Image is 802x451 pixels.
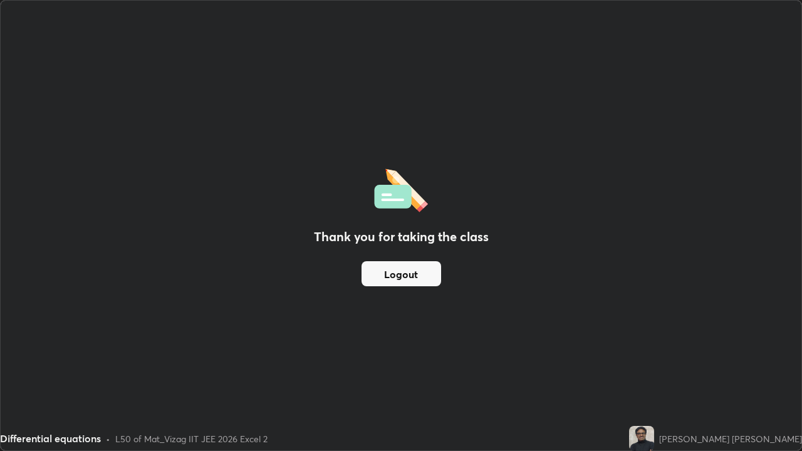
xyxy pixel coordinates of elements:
[115,432,268,445] div: L50 of Mat_Vizag IIT JEE 2026 Excel 2
[106,432,110,445] div: •
[362,261,441,286] button: Logout
[374,165,428,212] img: offlineFeedback.1438e8b3.svg
[314,227,489,246] h2: Thank you for taking the class
[629,426,654,451] img: cc4f2f66695a4fef97feaee5d3d37d29.jpg
[659,432,802,445] div: [PERSON_NAME] [PERSON_NAME]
